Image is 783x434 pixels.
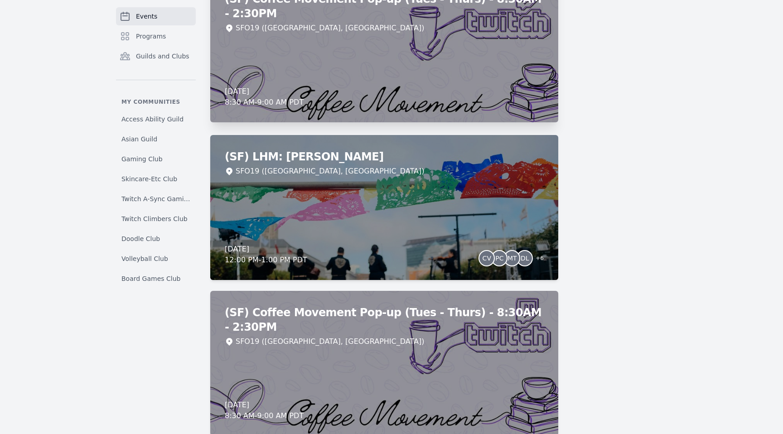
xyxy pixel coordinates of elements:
div: SFO19 ([GEOGRAPHIC_DATA], [GEOGRAPHIC_DATA]) [236,23,424,34]
div: [DATE] 8:30 AM - 9:00 AM PDT [225,400,304,421]
a: Twitch A-Sync Gaming (TAG) Club [116,191,196,207]
div: SFO19 ([GEOGRAPHIC_DATA], [GEOGRAPHIC_DATA]) [236,166,424,177]
a: Guilds and Clubs [116,47,196,65]
span: Access Ability Guild [121,115,184,124]
span: DL [521,255,529,261]
a: Asian Guild [116,131,196,147]
span: Programs [136,32,166,41]
span: Board Games Club [121,274,180,283]
a: Gaming Club [116,151,196,167]
a: Volleyball Club [116,251,196,267]
span: Doodle Club [121,234,160,243]
a: (SF) LHM: [PERSON_NAME]SFO19 ([GEOGRAPHIC_DATA], [GEOGRAPHIC_DATA])[DATE]12:00 PM-1:00 PM PDTCVPC... [210,135,558,280]
a: Programs [116,27,196,45]
h2: (SF) Coffee Movement Pop-up (Tues - Thurs) - 8:30AM - 2:30PM [225,305,544,334]
nav: Sidebar [116,7,196,287]
a: Skincare-Etc Club [116,171,196,187]
span: Events [136,12,157,21]
span: Gaming Club [121,154,163,164]
a: Board Games Club [116,270,196,287]
a: Doodle Club [116,231,196,247]
div: [DATE] 12:00 PM - 1:00 PM PDT [225,244,307,265]
a: Events [116,7,196,25]
a: Access Ability Guild [116,111,196,127]
p: My communities [116,98,196,106]
span: Guilds and Clubs [136,52,189,61]
span: Asian Guild [121,135,157,144]
h2: (SF) LHM: [PERSON_NAME] [225,149,544,164]
span: PC [495,255,503,261]
span: + 6 [530,253,544,265]
div: [DATE] 8:30 AM - 9:00 AM PDT [225,86,304,108]
span: Twitch Climbers Club [121,214,188,223]
span: CV [483,255,491,261]
span: Skincare-Etc Club [121,174,177,183]
span: Volleyball Club [121,254,168,263]
span: Twitch A-Sync Gaming (TAG) Club [121,194,190,203]
div: SFO19 ([GEOGRAPHIC_DATA], [GEOGRAPHIC_DATA]) [236,336,424,347]
a: Twitch Climbers Club [116,211,196,227]
span: MT [507,255,517,261]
